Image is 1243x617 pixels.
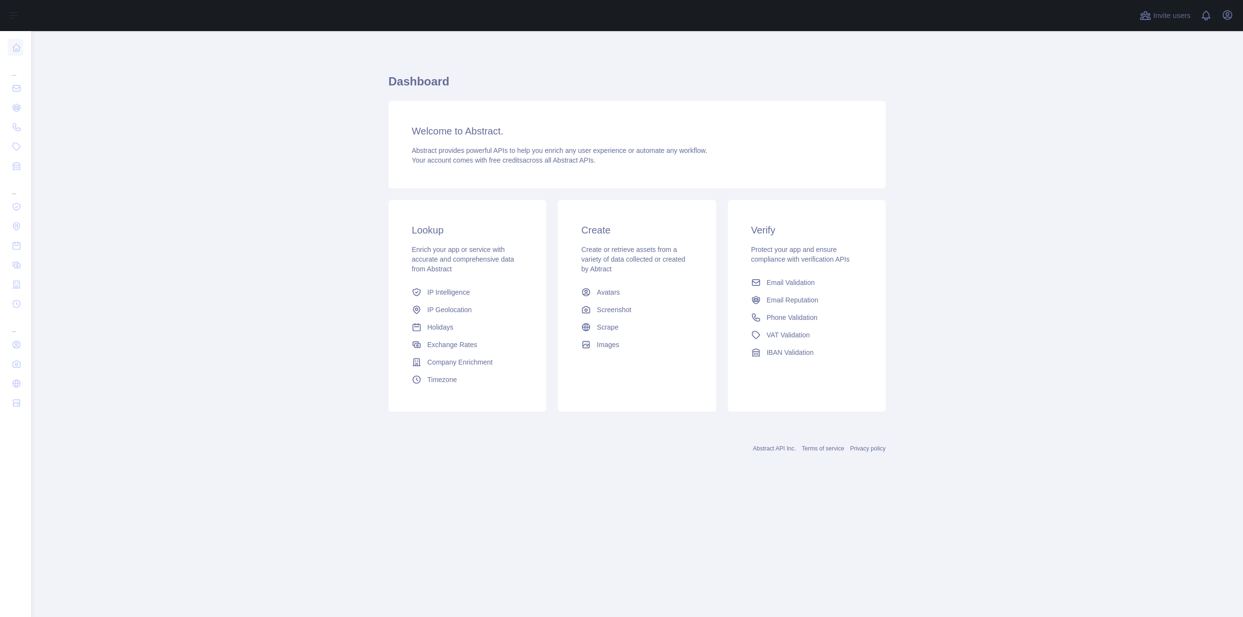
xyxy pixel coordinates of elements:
a: VAT Validation [747,326,866,344]
a: Privacy policy [850,445,886,452]
span: Timezone [427,375,457,384]
span: Invite users [1153,10,1191,21]
span: Avatars [597,287,620,297]
div: ... [8,58,23,78]
span: Protect your app and ensure compliance with verification APIs [751,246,850,263]
h3: Create [581,223,692,237]
span: Phone Validation [767,313,818,322]
span: free credits [489,156,522,164]
span: Your account comes with across all Abstract APIs. [412,156,595,164]
span: Create or retrieve assets from a variety of data collected or created by Abtract [581,246,685,273]
a: Avatars [577,283,696,301]
span: Scrape [597,322,618,332]
a: IP Intelligence [408,283,527,301]
h3: Welcome to Abstract. [412,124,862,138]
div: ... [8,315,23,334]
a: Company Enrichment [408,353,527,371]
span: Images [597,340,619,350]
a: IP Geolocation [408,301,527,318]
span: Screenshot [597,305,631,315]
h1: Dashboard [388,74,886,97]
a: Phone Validation [747,309,866,326]
span: Company Enrichment [427,357,493,367]
span: IP Geolocation [427,305,472,315]
button: Invite users [1138,8,1193,23]
a: Exchange Rates [408,336,527,353]
span: Email Reputation [767,295,819,305]
div: ... [8,177,23,196]
a: Scrape [577,318,696,336]
a: Abstract API Inc. [753,445,796,452]
a: Email Validation [747,274,866,291]
span: IBAN Validation [767,348,814,357]
a: IBAN Validation [747,344,866,361]
h3: Lookup [412,223,523,237]
a: Terms of service [802,445,844,452]
span: Holidays [427,322,454,332]
a: Timezone [408,371,527,388]
a: Images [577,336,696,353]
a: Email Reputation [747,291,866,309]
span: Exchange Rates [427,340,477,350]
a: Screenshot [577,301,696,318]
span: IP Intelligence [427,287,470,297]
span: Abstract provides powerful APIs to help you enrich any user experience or automate any workflow. [412,147,707,154]
h3: Verify [751,223,862,237]
span: Enrich your app or service with accurate and comprehensive data from Abstract [412,246,514,273]
a: Holidays [408,318,527,336]
span: Email Validation [767,278,815,287]
span: VAT Validation [767,330,810,340]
